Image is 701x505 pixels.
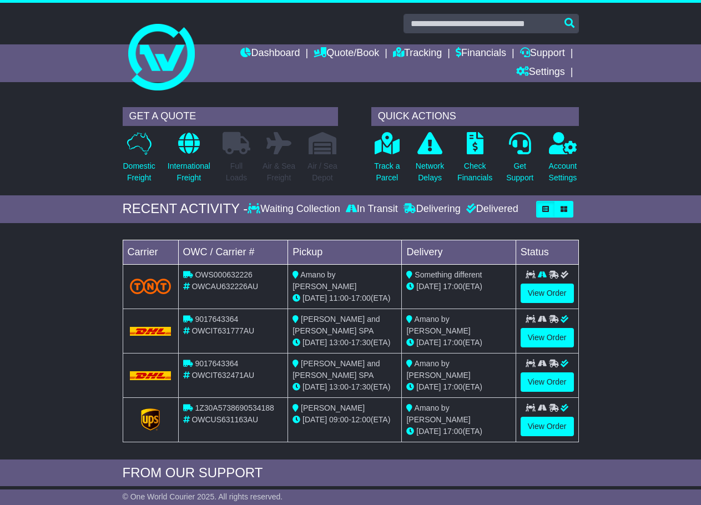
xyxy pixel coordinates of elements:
[301,403,365,412] span: [PERSON_NAME]
[351,382,371,391] span: 17:30
[548,132,578,190] a: AccountSettings
[416,160,444,184] p: Network Delays
[456,44,506,63] a: Financials
[307,160,337,184] p: Air / Sea Depot
[292,270,356,291] span: Amano by [PERSON_NAME]
[302,294,327,302] span: [DATE]
[288,240,402,264] td: Pickup
[406,337,511,349] div: (ETA)
[263,160,295,184] p: Air & Sea Freight
[329,382,349,391] span: 13:00
[401,203,463,215] div: Delivering
[406,381,511,393] div: (ETA)
[406,315,470,335] span: Amano by [PERSON_NAME]
[457,132,493,190] a: CheckFinancials
[130,327,172,336] img: DHL.png
[516,63,565,82] a: Settings
[329,294,349,302] span: 11:00
[168,160,210,184] p: International Freight
[374,132,400,190] a: Track aParcel
[191,282,258,291] span: OWCAU632226AU
[351,294,371,302] span: 17:00
[406,281,511,292] div: (ETA)
[443,282,462,291] span: 17:00
[374,160,400,184] p: Track a Parcel
[521,417,574,436] a: View Order
[415,270,482,279] span: Something different
[292,414,397,426] div: - (ETA)
[195,270,253,279] span: OWS000632226
[302,415,327,424] span: [DATE]
[406,359,470,380] span: Amano by [PERSON_NAME]
[351,338,371,347] span: 17:30
[195,315,238,324] span: 9017643364
[130,371,172,380] img: DHL.png
[167,132,211,190] a: InternationalFreight
[416,338,441,347] span: [DATE]
[521,372,574,392] a: View Order
[292,381,397,393] div: - (ETA)
[292,337,397,349] div: - (ETA)
[406,403,470,424] span: Amano by [PERSON_NAME]
[393,44,442,63] a: Tracking
[223,160,250,184] p: Full Loads
[443,427,462,436] span: 17:00
[191,326,254,335] span: OWCIT631777AU
[314,44,379,63] a: Quote/Book
[123,107,338,126] div: GET A QUOTE
[443,382,462,391] span: 17:00
[130,279,172,294] img: TNT_Domestic.png
[521,284,574,303] a: View Order
[371,107,579,126] div: QUICK ACTIONS
[195,403,274,412] span: 1Z30A5738690534188
[351,415,371,424] span: 12:00
[506,132,534,190] a: GetSupport
[406,426,511,437] div: (ETA)
[123,132,156,190] a: DomesticFreight
[415,132,445,190] a: NetworkDelays
[520,44,565,63] a: Support
[329,415,349,424] span: 09:00
[195,359,238,368] span: 9017643364
[191,371,254,380] span: OWCIT632471AU
[416,382,441,391] span: [DATE]
[457,160,492,184] p: Check Financials
[302,338,327,347] span: [DATE]
[123,240,178,264] td: Carrier
[248,203,342,215] div: Waiting Collection
[191,415,258,424] span: OWCUS631163AU
[416,427,441,436] span: [DATE]
[123,465,579,481] div: FROM OUR SUPPORT
[292,292,397,304] div: - (ETA)
[178,240,288,264] td: OWC / Carrier #
[416,282,441,291] span: [DATE]
[302,382,327,391] span: [DATE]
[329,338,349,347] span: 13:00
[141,408,160,431] img: GetCarrierServiceLogo
[516,240,578,264] td: Status
[549,160,577,184] p: Account Settings
[343,203,401,215] div: In Transit
[521,328,574,347] a: View Order
[402,240,516,264] td: Delivery
[123,160,155,184] p: Domestic Freight
[506,160,533,184] p: Get Support
[443,338,462,347] span: 17:00
[123,201,248,217] div: RECENT ACTIVITY -
[292,315,380,335] span: [PERSON_NAME] and [PERSON_NAME] SPA
[292,359,380,380] span: [PERSON_NAME] and [PERSON_NAME] SPA
[240,44,300,63] a: Dashboard
[463,203,518,215] div: Delivered
[123,492,283,501] span: © One World Courier 2025. All rights reserved.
